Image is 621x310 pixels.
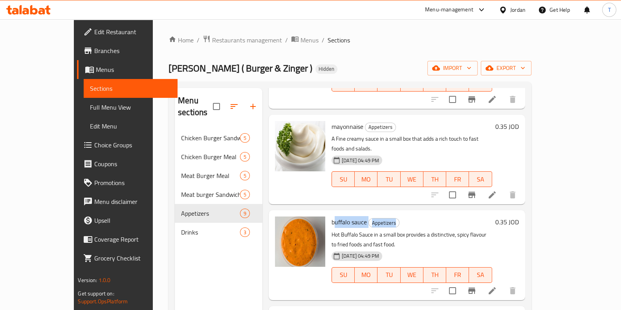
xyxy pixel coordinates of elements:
a: Support.OpsPlatform [78,296,128,306]
span: TU [381,174,397,185]
div: Appetizers9 [175,204,262,223]
div: Menu-management [425,5,473,15]
a: Coupons [77,154,178,173]
a: Full Menu View [84,98,178,117]
span: Select to update [444,282,461,299]
span: 5 [240,172,249,180]
h2: Menu sections [178,95,213,118]
span: SU [335,269,352,281]
a: Edit menu item [487,190,497,200]
span: Version: [78,275,97,285]
span: Chicken Burger Sandwiches [181,133,240,143]
span: 3 [240,229,249,236]
span: Get support on: [78,288,114,299]
span: mayonnaise [332,121,363,132]
button: delete [503,90,522,109]
span: Edit Menu [90,121,171,131]
button: SU [332,267,355,283]
div: Drinks3 [175,223,262,242]
span: Select all sections [208,98,225,115]
div: Chicken Burger Sandwiches5 [175,128,262,147]
nav: breadcrumb [169,35,531,45]
nav: Menu sections [175,125,262,245]
span: 5 [240,191,249,198]
button: SA [469,267,492,283]
span: 5 [240,153,249,161]
p: A Fine creamy sauce in a small box that adds a rich touch to fast foods and salads. [332,134,492,154]
span: Promotions [94,178,171,187]
span: FR [449,269,466,281]
span: Meat burger Sandwiches [181,190,240,199]
span: Coupons [94,159,171,169]
button: SU [332,171,355,187]
div: items [240,152,250,161]
button: WE [401,267,423,283]
span: Chicken Burger Meal [181,152,240,161]
span: SU [335,78,352,89]
span: [DATE] 04:49 PM [339,252,382,260]
span: TH [427,269,443,281]
a: Branches [77,41,178,60]
div: items [240,209,250,218]
span: WE [404,174,420,185]
li: / [322,35,324,45]
div: items [240,133,250,143]
span: SA [472,269,489,281]
span: FR [449,174,466,185]
span: Coverage Report [94,235,171,244]
p: Hot Buffalo Sauce in a small box provides a distinctive, spicy flavour to fried foods and fast food. [332,230,492,249]
span: MO [358,174,374,185]
a: Edit Restaurant [77,22,178,41]
span: Edit Restaurant [94,27,171,37]
span: MO [358,269,374,281]
div: Chicken Burger Meal5 [175,147,262,166]
span: Select to update [444,187,461,203]
a: Home [169,35,194,45]
h6: 0.35 JOD [495,216,519,227]
a: Edit menu item [487,286,497,295]
span: T [608,6,610,14]
span: 5 [240,134,249,142]
a: Menus [77,60,178,79]
span: SA [472,78,489,89]
span: SU [335,174,352,185]
span: WE [404,78,420,89]
span: WE [404,269,420,281]
a: Edit menu item [487,95,497,104]
span: TU [381,78,397,89]
span: TU [381,269,397,281]
span: Appetizers [181,209,240,218]
button: FR [446,267,469,283]
span: buffalo sauce [332,216,367,228]
div: Meat Burger Meal5 [175,166,262,185]
img: buffalo sauce [275,216,325,267]
a: Promotions [77,173,178,192]
span: Menus [300,35,319,45]
button: import [427,61,478,75]
button: MO [355,171,377,187]
span: FR [449,78,466,89]
span: Drinks [181,227,240,237]
a: Choice Groups [77,136,178,154]
span: TH [427,78,443,89]
span: Meat Burger Meal [181,171,240,180]
div: Appetizers [368,218,399,227]
span: MO [358,78,374,89]
span: SA [472,174,489,185]
button: FR [446,171,469,187]
span: Appetizers [365,123,396,132]
span: Menu disclaimer [94,197,171,206]
span: export [487,63,525,73]
span: Grocery Checklist [94,253,171,263]
a: Coverage Report [77,230,178,249]
button: export [481,61,531,75]
span: [PERSON_NAME] ( Burger & Zinger ) [169,59,312,77]
span: Upsell [94,216,171,225]
a: Edit Menu [84,117,178,136]
h6: 0.35 JOD [495,121,519,132]
button: MO [355,267,377,283]
button: Branch-specific-item [462,281,481,300]
div: Hidden [315,64,337,74]
a: Restaurants management [203,35,282,45]
button: delete [503,185,522,204]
